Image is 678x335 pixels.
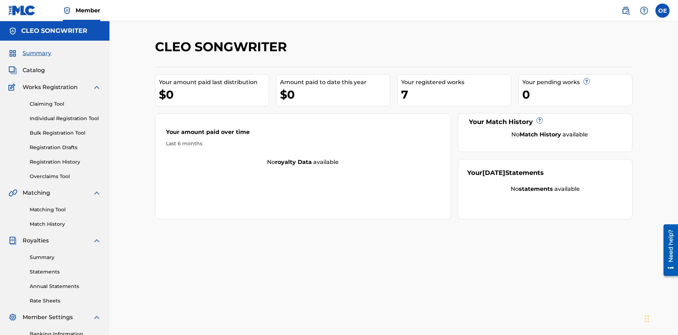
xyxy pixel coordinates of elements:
[519,131,561,138] strong: Match History
[30,115,101,122] a: Individual Registration Tool
[30,158,101,166] a: Registration History
[30,100,101,108] a: Claiming Tool
[63,6,71,15] img: Top Rightsholder
[30,297,101,305] a: Rate Sheets
[30,283,101,290] a: Annual Statements
[401,87,511,102] div: 7
[93,236,101,245] img: expand
[467,168,544,178] div: Your Statements
[30,206,101,213] a: Matching Tool
[21,27,87,35] h5: CLEO SONGWRITER
[76,6,100,14] span: Member
[537,118,542,123] span: ?
[155,158,451,166] div: No available
[93,313,101,322] img: expand
[476,130,624,139] div: No available
[519,186,553,192] strong: statements
[275,159,312,165] strong: royalty data
[8,27,17,35] img: Accounts
[8,313,17,322] img: Member Settings
[280,87,390,102] div: $0
[23,313,73,322] span: Member Settings
[155,39,290,55] h2: CLEO SONGWRITER
[93,189,101,197] img: expand
[159,87,269,102] div: $0
[640,6,648,15] img: help
[401,78,511,87] div: Your registered works
[619,4,633,18] a: Public Search
[522,78,632,87] div: Your pending works
[23,83,78,92] span: Works Registration
[23,236,49,245] span: Royalties
[8,83,18,92] img: Works Registration
[467,117,624,127] div: Your Match History
[280,78,390,87] div: Amount paid to date this year
[482,169,505,177] span: [DATE]
[8,49,17,58] img: Summary
[30,129,101,137] a: Bulk Registration Tool
[8,49,51,58] a: SummarySummary
[8,189,17,197] img: Matching
[643,301,678,335] iframe: Chat Widget
[8,5,36,16] img: MLC Logo
[8,66,45,75] a: CatalogCatalog
[30,173,101,180] a: Overclaims Tool
[30,254,101,261] a: Summary
[30,144,101,151] a: Registration Drafts
[522,87,632,102] div: 0
[584,78,589,84] span: ?
[8,236,17,245] img: Royalties
[23,66,45,75] span: Catalog
[23,49,51,58] span: Summary
[637,4,651,18] div: Help
[166,128,440,140] div: Your amount paid over time
[159,78,269,87] div: Your amount paid last distribution
[30,268,101,276] a: Statements
[23,189,50,197] span: Matching
[621,6,630,15] img: search
[658,222,678,280] iframe: Resource Center
[30,221,101,228] a: Match History
[645,308,649,329] div: Drag
[93,83,101,92] img: expand
[655,4,670,18] div: User Menu
[166,140,440,147] div: Last 6 months
[8,66,17,75] img: Catalog
[467,185,624,193] div: No available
